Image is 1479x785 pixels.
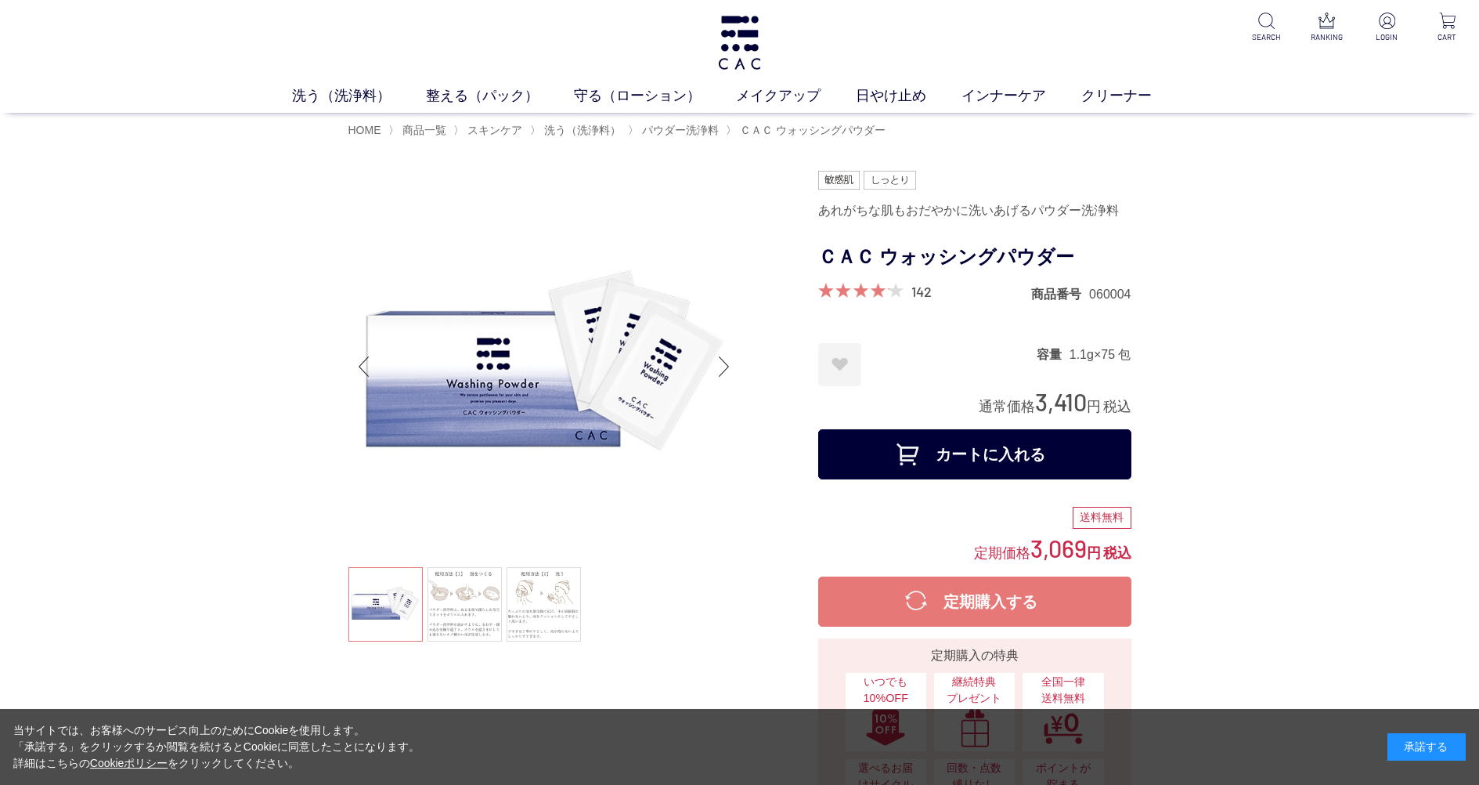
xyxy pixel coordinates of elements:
a: メイクアップ [736,85,856,107]
span: パウダー洗浄料 [642,124,719,136]
img: 敏感肌 [818,171,860,190]
span: 円 [1087,399,1101,414]
div: 定期購入の特典 [824,646,1125,665]
dd: 1.1g×75 包 [1070,346,1131,363]
a: LOGIN [1368,13,1406,43]
span: いつでも10%OFF [853,674,918,707]
a: RANKING [1308,13,1346,43]
a: Cookieポリシー [90,757,168,769]
p: RANKING [1308,31,1346,43]
span: スキンケア [467,124,522,136]
a: CART [1428,13,1466,43]
span: ＣＡＣ ウォッシングパウダー [740,124,886,136]
li: 〉 [628,123,723,138]
img: しっとり [864,171,915,190]
span: 3,410 [1035,387,1087,416]
h1: ＣＡＣ ウォッシングパウダー [818,240,1131,275]
img: いつでも10%OFF [865,708,906,747]
p: SEARCH [1247,31,1286,43]
a: ＣＡＣ ウォッシングパウダー [737,124,886,136]
a: SEARCH [1247,13,1286,43]
div: Previous slide [348,335,380,398]
a: 洗う（洗浄料） [541,124,621,136]
span: 通常価格 [979,399,1035,414]
span: 全国一律 送料無料 [1030,674,1095,707]
a: 商品一覧 [399,124,446,136]
p: LOGIN [1368,31,1406,43]
span: 3,069 [1030,534,1087,563]
a: インナーケア [961,85,1081,107]
span: 継続特典 プレゼント [942,674,1007,707]
img: logo [716,16,763,70]
li: 〉 [388,123,450,138]
span: 洗う（洗浄料） [544,124,621,136]
li: 〉 [530,123,625,138]
div: 送料無料 [1073,507,1131,529]
a: 整える（パック） [426,85,574,107]
a: 142 [911,283,932,300]
span: 商品一覧 [402,124,446,136]
a: お気に入りに登録する [818,343,861,386]
p: CART [1428,31,1466,43]
a: スキンケア [464,124,522,136]
button: カートに入れる [818,429,1131,479]
div: あれがちな肌もおだやかに洗いあげるパウダー洗浄料 [818,197,1131,224]
a: パウダー洗浄料 [639,124,719,136]
div: Next slide [709,335,740,398]
a: クリーナー [1081,85,1187,107]
span: 円 [1087,545,1101,561]
a: 守る（ローション） [574,85,736,107]
dd: 060004 [1089,286,1131,302]
button: 定期購入する [818,577,1131,627]
li: 〉 [726,123,889,138]
div: 当サイトでは、お客様へのサービス向上のためにCookieを使用します。 「承諾する」をクリックするか閲覧を続けるとCookieに同意したことになります。 詳細はこちらの をクリックしてください。 [13,722,420,772]
span: 税込 [1103,399,1131,414]
a: 洗う（洗浄料） [292,85,426,107]
img: 全国一律送料無料 [1043,708,1084,747]
dt: 商品番号 [1031,286,1089,302]
span: 税込 [1103,545,1131,561]
a: 日やけ止め [856,85,961,107]
div: 承諾する [1387,733,1466,761]
img: 継続特典プレゼント [954,708,995,747]
li: 〉 [453,123,526,138]
span: 定期価格 [974,544,1030,561]
a: HOME [348,124,381,136]
img: ＣＡＣ ウォッシングパウダー [348,171,740,563]
dt: 容量 [1037,346,1070,363]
